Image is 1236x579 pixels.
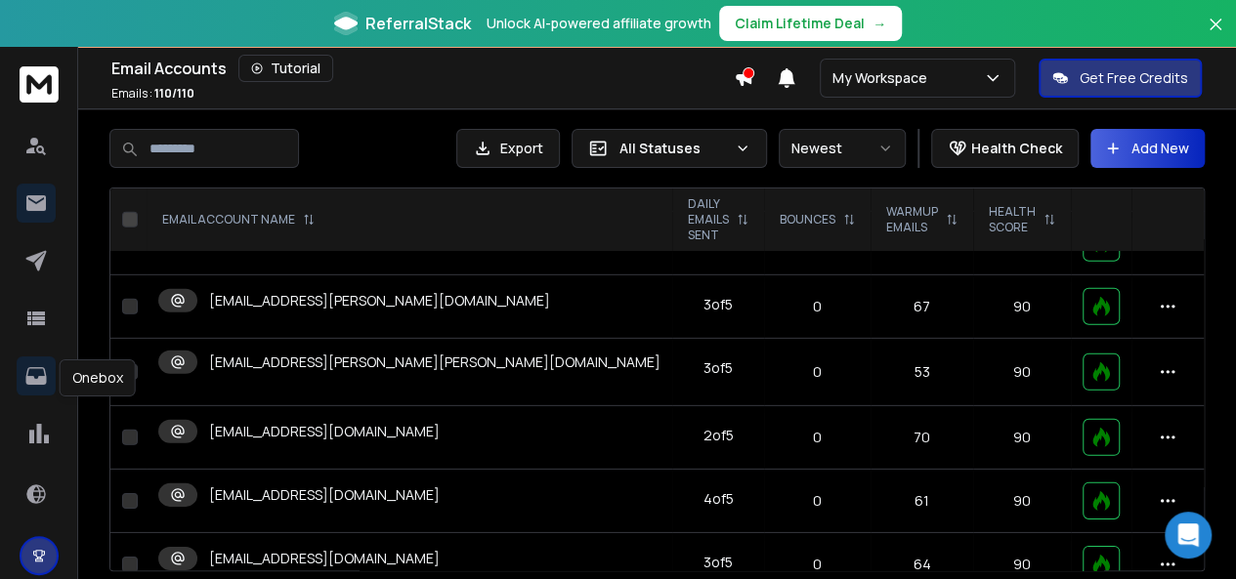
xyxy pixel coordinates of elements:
[456,129,560,168] button: Export
[776,362,859,382] p: 0
[703,295,733,314] div: 3 of 5
[688,196,729,243] p: DAILY EMAILS SENT
[871,406,973,470] td: 70
[871,339,973,406] td: 53
[780,212,835,227] p: BOUNCES
[703,426,734,445] div: 2 of 5
[776,555,859,574] p: 0
[1165,512,1212,558] div: Open Intercom Messenger
[238,55,333,82] button: Tutorial
[111,86,194,102] p: Emails :
[832,68,935,88] p: My Workspace
[971,139,1062,158] p: Health Check
[209,352,661,372] p: [EMAIL_ADDRESS][PERSON_NAME][PERSON_NAME][DOMAIN_NAME]
[365,12,471,35] span: ReferralStack
[619,139,727,158] p: All Statuses
[973,275,1071,339] td: 90
[703,489,734,509] div: 4 of 5
[209,422,440,441] p: [EMAIL_ADDRESS][DOMAIN_NAME]
[209,291,550,310] p: [EMAIL_ADDRESS][PERSON_NAME][DOMAIN_NAME]
[973,470,1071,533] td: 90
[703,553,733,572] div: 3 of 5
[886,204,938,235] p: WARMUP EMAILS
[487,14,711,33] p: Unlock AI-powered affiliate growth
[776,297,859,316] p: 0
[1090,129,1205,168] button: Add New
[973,339,1071,406] td: 90
[154,85,194,102] span: 110 / 110
[703,358,733,378] div: 3 of 5
[873,14,886,33] span: →
[209,485,440,505] p: [EMAIL_ADDRESS][DOMAIN_NAME]
[1203,12,1228,59] button: Close banner
[719,6,902,41] button: Claim Lifetime Deal→
[776,491,859,511] p: 0
[209,549,440,568] p: [EMAIL_ADDRESS][DOMAIN_NAME]
[60,359,136,396] div: Onebox
[1080,68,1188,88] p: Get Free Credits
[1039,59,1202,98] button: Get Free Credits
[162,212,315,227] div: EMAIL ACCOUNT NAME
[973,406,1071,470] td: 90
[989,204,1036,235] p: HEALTH SCORE
[779,129,906,168] button: Newest
[871,470,973,533] td: 61
[871,275,973,339] td: 67
[931,129,1079,168] button: Health Check
[776,428,859,447] p: 0
[111,55,734,82] div: Email Accounts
